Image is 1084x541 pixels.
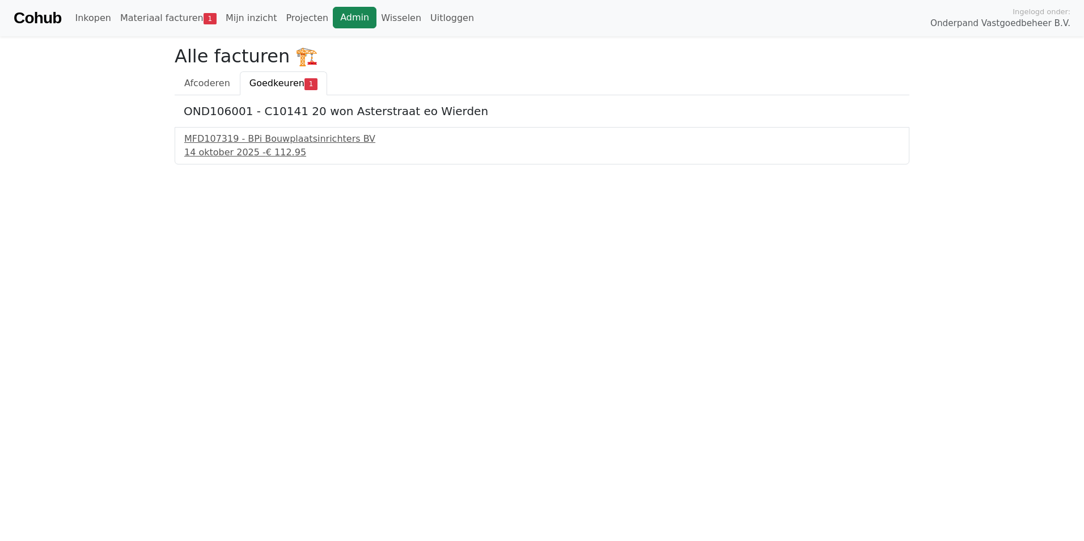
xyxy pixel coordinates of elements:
[333,7,376,28] a: Admin
[930,17,1070,30] span: Onderpand Vastgoedbeheer B.V.
[184,132,900,146] div: MFD107319 - BPi Bouwplaatsinrichters BV
[281,7,333,29] a: Projecten
[70,7,115,29] a: Inkopen
[249,78,304,88] span: Goedkeuren
[221,7,282,29] a: Mijn inzicht
[184,132,900,159] a: MFD107319 - BPi Bouwplaatsinrichters BV14 oktober 2025 -€ 112.95
[1013,6,1070,17] span: Ingelogd onder:
[376,7,426,29] a: Wisselen
[184,78,230,88] span: Afcoderen
[304,78,317,90] span: 1
[14,5,61,32] a: Cohub
[184,104,900,118] h5: OND106001 - C10141 20 won Asterstraat eo Wierden
[204,13,217,24] span: 1
[175,71,240,95] a: Afcoderen
[266,147,306,158] span: € 112.95
[240,71,327,95] a: Goedkeuren1
[184,146,900,159] div: 14 oktober 2025 -
[175,45,909,67] h2: Alle facturen 🏗️
[426,7,479,29] a: Uitloggen
[116,7,221,29] a: Materiaal facturen1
